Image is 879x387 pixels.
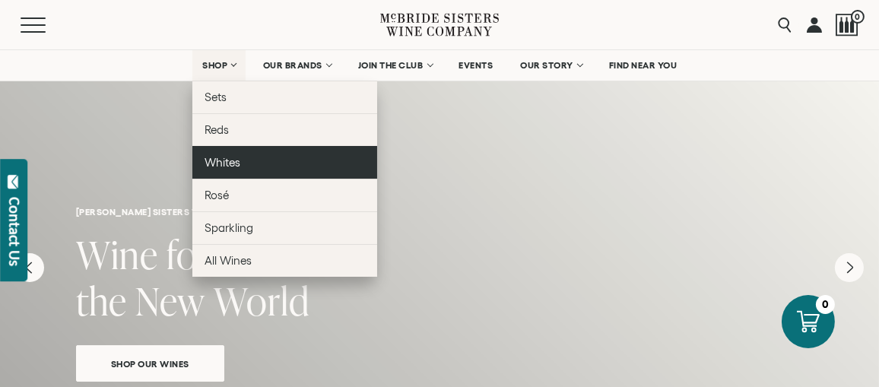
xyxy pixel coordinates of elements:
a: Reds [192,113,377,146]
span: the [76,274,127,327]
a: JOIN THE CLUB [348,50,442,81]
span: Rosé [205,189,229,201]
span: EVENTS [459,60,493,71]
a: Whites [192,146,377,179]
a: All Wines [192,244,377,277]
span: OUR STORY [520,60,573,71]
span: New [135,274,205,327]
a: OUR STORY [510,50,592,81]
a: Sets [192,81,377,113]
div: Contact Us [7,197,22,266]
span: Sets [205,90,227,103]
span: Shop Our Wines [84,355,216,373]
span: World [214,274,309,327]
span: JOIN THE CLUB [358,60,424,71]
a: EVENTS [449,50,503,81]
span: Reds [205,123,229,136]
a: Sparkling [192,211,377,244]
a: FIND NEAR YOU [599,50,687,81]
span: Wine [76,228,158,281]
a: SHOP [192,50,246,81]
h6: [PERSON_NAME] sisters wine company [76,207,803,217]
a: Shop Our Wines [76,345,224,382]
button: Next [835,253,864,282]
span: All Wines [205,254,252,267]
span: SHOP [202,60,228,71]
span: OUR BRANDS [263,60,322,71]
a: OUR BRANDS [253,50,341,81]
button: Mobile Menu Trigger [21,17,75,33]
div: 0 [816,295,835,314]
span: Whites [205,156,240,169]
span: 0 [851,10,865,24]
span: for [167,228,211,281]
a: Rosé [192,179,377,211]
button: Previous [15,253,44,282]
span: FIND NEAR YOU [609,60,677,71]
span: Sparkling [205,221,253,234]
